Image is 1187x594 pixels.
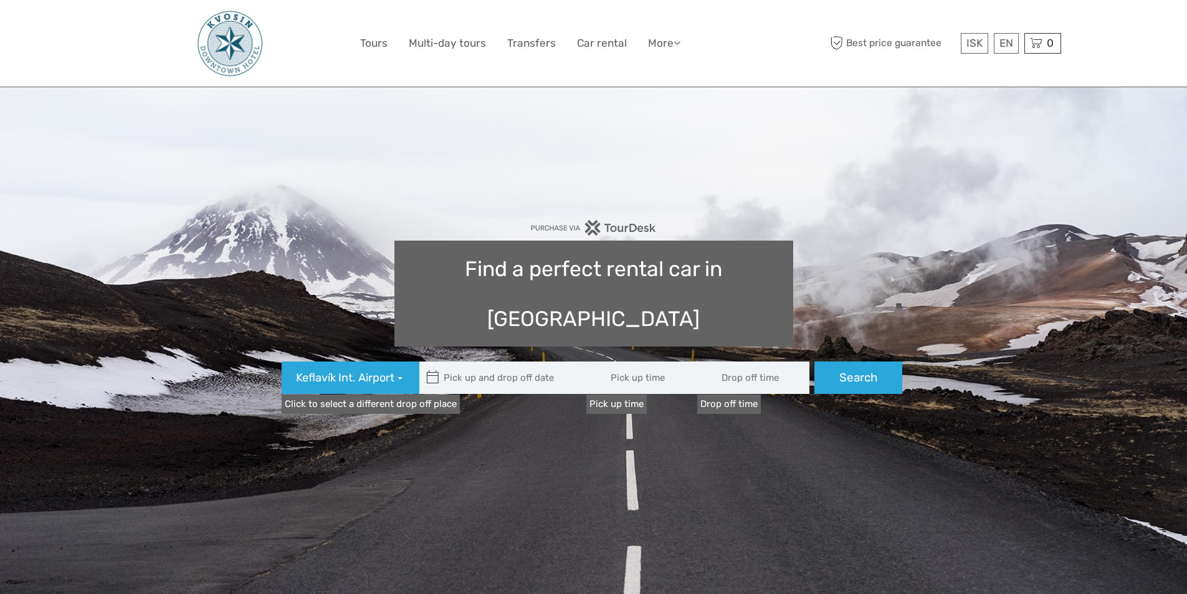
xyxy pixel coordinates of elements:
[282,395,460,414] a: Click to select a different drop off place
[814,362,902,394] button: Search
[994,33,1019,54] div: EN
[196,9,264,77] img: 48-093e29fa-b2a2-476f-8fe8-72743a87ce49_logo_big.jpg
[586,362,698,394] input: Pick up time
[586,395,647,414] label: Pick up time
[282,362,419,394] button: Keflavík Int. Airport
[827,33,958,54] span: Best price guarantee
[296,370,394,386] span: Keflavík Int. Airport
[697,362,809,394] input: Drop off time
[966,37,983,49] span: ISK
[394,241,793,347] h1: Find a perfect rental car in [GEOGRAPHIC_DATA]
[360,34,388,52] a: Tours
[409,34,486,52] a: Multi-day tours
[577,34,627,52] a: Car rental
[507,34,556,52] a: Transfers
[530,220,657,236] img: PurchaseViaTourDesk.png
[697,395,761,414] label: Drop off time
[1045,37,1056,49] span: 0
[648,34,680,52] a: More
[419,362,588,394] input: Pick up and drop off date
